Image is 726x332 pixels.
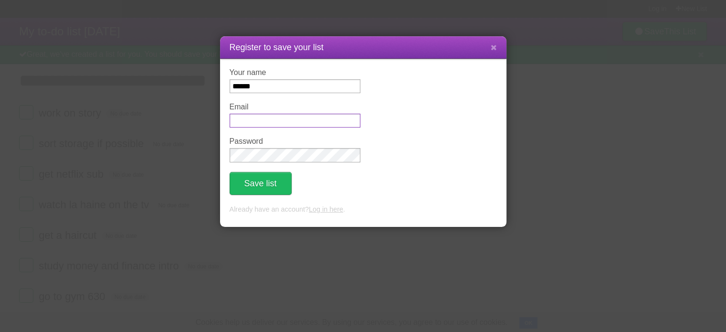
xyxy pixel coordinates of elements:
[309,205,343,213] a: Log in here
[230,204,497,215] p: Already have an account? .
[230,41,497,54] h1: Register to save your list
[230,68,360,77] label: Your name
[230,137,360,146] label: Password
[230,172,292,195] button: Save list
[230,103,360,111] label: Email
